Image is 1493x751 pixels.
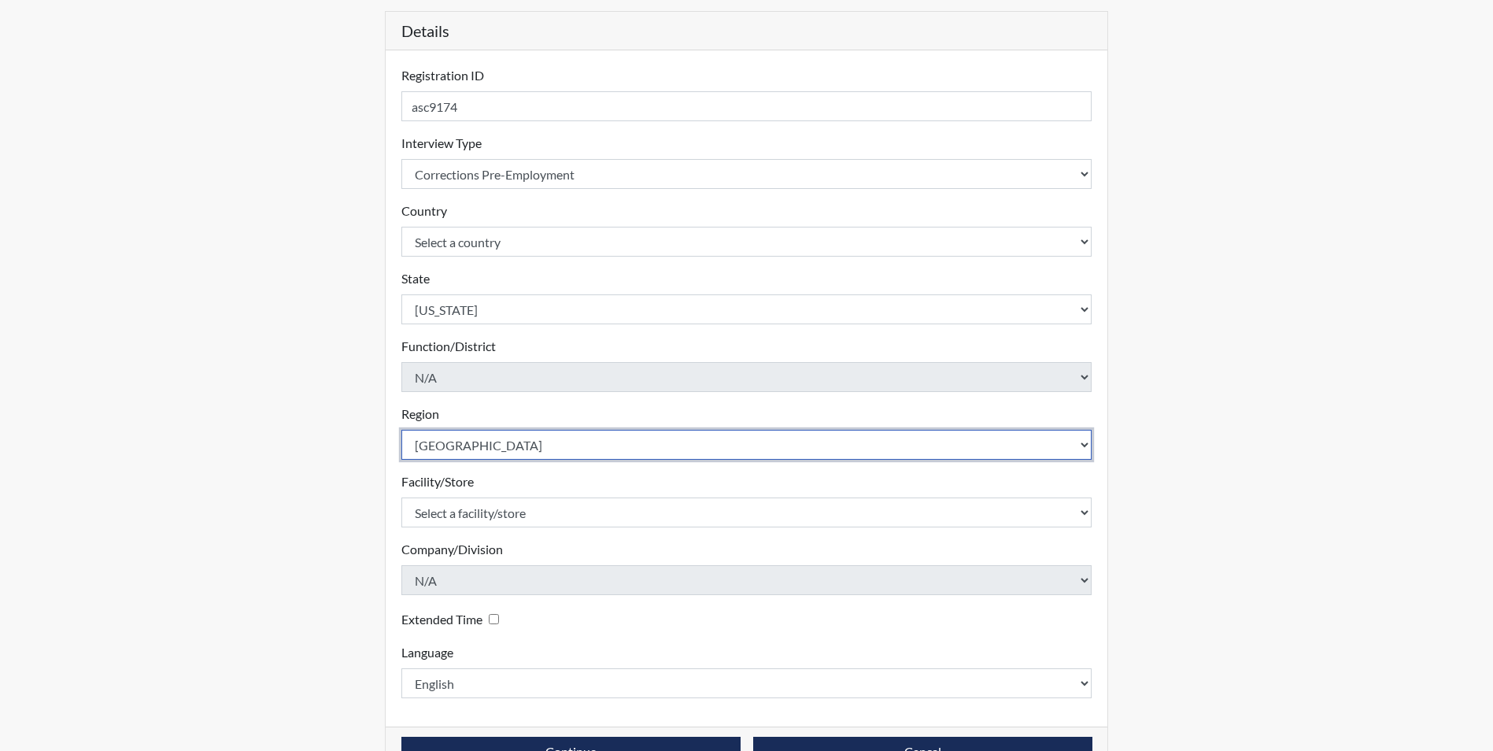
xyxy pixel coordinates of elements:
[401,472,474,491] label: Facility/Store
[401,405,439,424] label: Region
[401,608,505,631] div: Checking this box will provide the interviewee with an accomodation of extra time to answer each ...
[401,66,484,85] label: Registration ID
[401,269,430,288] label: State
[401,610,482,629] label: Extended Time
[401,134,482,153] label: Interview Type
[401,202,447,220] label: Country
[401,540,503,559] label: Company/Division
[401,91,1092,121] input: Insert a Registration ID, which needs to be a unique alphanumeric value for each interviewee
[401,337,496,356] label: Function/District
[401,643,453,662] label: Language
[386,12,1108,50] h5: Details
